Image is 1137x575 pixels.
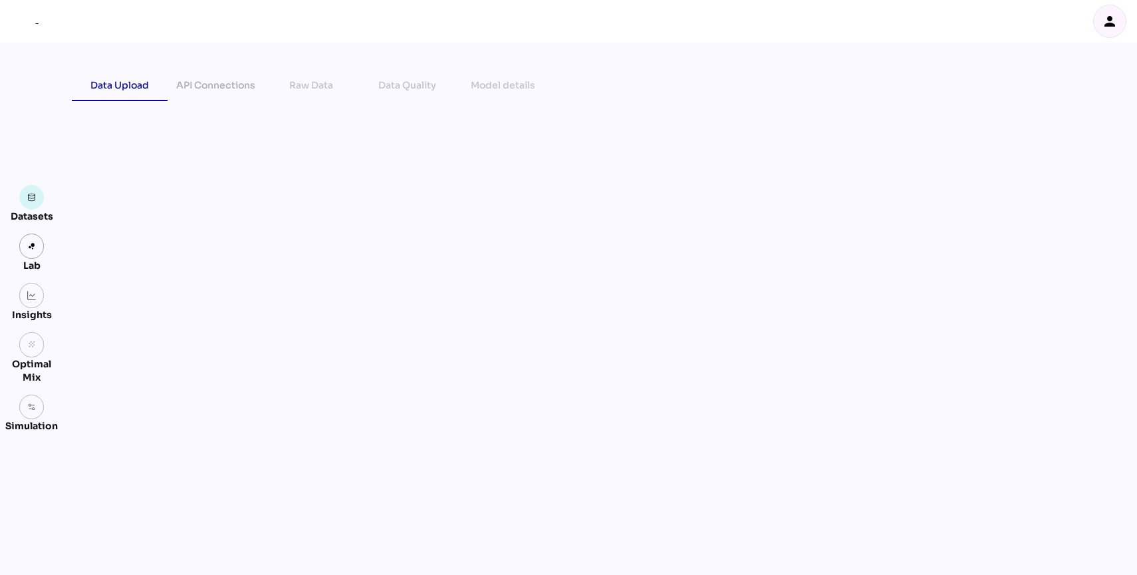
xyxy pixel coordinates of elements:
div: Raw Data [289,77,333,93]
div: Lab [17,259,47,272]
img: graph.svg [27,291,37,300]
div: Data Quality [378,77,436,93]
i: grain [27,340,37,349]
img: settings.svg [27,403,37,412]
div: Model details [471,77,535,93]
i: person [1102,13,1118,29]
img: data.svg [27,193,37,202]
div: mediaROI [11,7,40,36]
div: Insights [12,308,52,321]
div: Data Upload [90,77,149,93]
div: Simulation [5,419,58,433]
div: API Connections [176,77,255,93]
div: Optimal Mix [5,357,58,384]
img: lab.svg [27,242,37,251]
div: Datasets [11,210,53,223]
